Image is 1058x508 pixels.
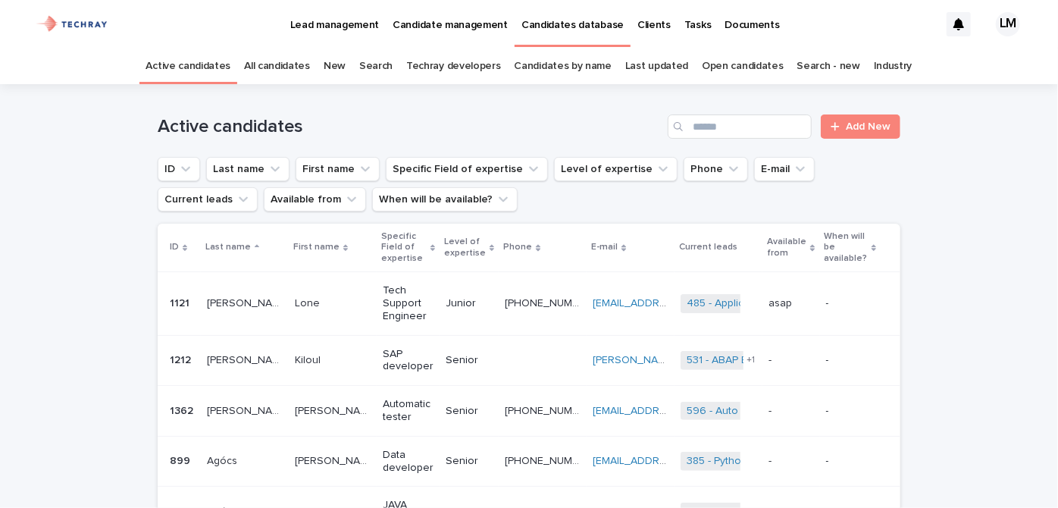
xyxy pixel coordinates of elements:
p: - [768,402,775,418]
p: Specific Field of expertise [381,228,427,267]
p: Automatic tester [383,398,434,424]
p: - [768,351,775,367]
p: 1362 [170,402,196,418]
a: Candidates by name [515,49,612,84]
button: Available from [264,187,366,212]
p: - [826,354,876,367]
p: - [826,405,876,418]
a: [EMAIL_ADDRESS][DOMAIN_NAME] [593,406,764,416]
button: First name [296,157,380,181]
button: E-mail [754,157,815,181]
p: Agócs [207,452,240,468]
button: ID [158,157,200,181]
p: Current leads [679,239,737,256]
a: Search - new [797,49,860,84]
p: Lone [295,294,323,310]
a: [PHONE_NUMBER] [505,406,595,416]
p: SAP developer [383,348,434,374]
img: xG6Muz3VQV2JDbePcW7p [30,9,114,39]
a: [EMAIL_ADDRESS][DOMAIN_NAME] [593,298,764,309]
p: - [826,455,876,468]
p: [PERSON_NAME] [207,351,286,367]
a: Open candidates [702,49,783,84]
p: Junior [446,297,493,310]
p: Kiloul [295,351,324,367]
a: 596 - Auto tester-Senior [687,405,806,418]
span: Add New [846,121,891,132]
a: [PERSON_NAME][EMAIL_ADDRESS][DOMAIN_NAME] [593,355,847,365]
input: Search [668,114,812,139]
a: Active candidates [146,49,231,84]
p: Phone [503,239,532,256]
p: asap [768,294,795,310]
a: 531 - ABAP Entwickler Berater-Senior [687,354,865,367]
button: Phone [684,157,748,181]
p: Senior [446,354,493,367]
button: When will be available? [372,187,518,212]
a: 385 - Python fejlesztő (medior/senior)-Medior [687,455,906,468]
tr: 13621362 [PERSON_NAME][PERSON_NAME] [PERSON_NAME][PERSON_NAME] Automatic testerSenior[PHONE_NUMBE... [158,386,900,437]
a: Industry [874,49,912,84]
tr: 11211121 [PERSON_NAME][PERSON_NAME] LoneLone Tech Support EngineerJunior[PHONE_NUMBER] [EMAIL_ADD... [158,272,900,335]
p: Available from [767,234,806,262]
a: Last updated [625,49,688,84]
p: Senior [446,405,493,418]
tr: 899899 AgócsAgócs [PERSON_NAME][PERSON_NAME] Data developerSenior[PHONE_NUMBER] [EMAIL_ADDRESS][D... [158,436,900,487]
p: E-mail [591,239,618,256]
button: Specific Field of expertise [386,157,548,181]
a: 485 - Application Support Engineer (SAP MOM) -Medior [687,297,953,310]
p: Last name [205,239,251,256]
p: [PERSON_NAME] [207,294,286,310]
p: Senior [446,455,493,468]
a: All candidates [244,49,310,84]
p: 899 [170,452,193,468]
button: Current leads [158,187,258,212]
p: 1212 [170,351,194,367]
a: [PHONE_NUMBER] [505,298,595,309]
p: [PERSON_NAME] [207,402,286,418]
p: [PERSON_NAME] [295,452,374,468]
div: LM [996,12,1020,36]
p: [PERSON_NAME] [295,402,374,418]
button: Level of expertise [554,157,678,181]
a: Add New [821,114,900,139]
p: - [826,297,876,310]
p: First name [293,239,340,256]
a: [PHONE_NUMBER] [505,456,595,466]
p: When will be available? [825,228,868,267]
p: Level of expertise [444,234,486,262]
span: + 1 [747,356,755,365]
p: 1121 [170,294,193,310]
a: Search [359,49,393,84]
p: Tech Support Engineer [383,284,434,322]
button: Last name [206,157,290,181]
p: Data developer [383,449,434,475]
tr: 12121212 [PERSON_NAME][PERSON_NAME] KiloulKiloul SAP developerSenior [PERSON_NAME][EMAIL_ADDRESS]... [158,335,900,386]
h1: Active candidates [158,116,662,138]
p: ID [170,239,179,256]
a: New [324,49,346,84]
a: [EMAIL_ADDRESS][DOMAIN_NAME] [593,456,764,466]
p: - [768,452,775,468]
a: Techray developers [406,49,500,84]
